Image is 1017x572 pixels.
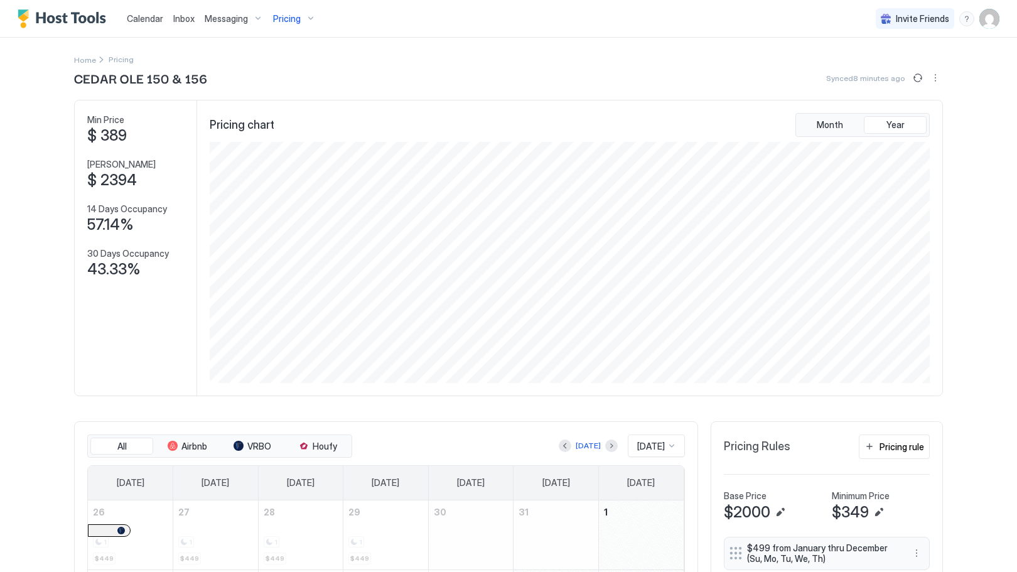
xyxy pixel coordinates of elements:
div: menu [909,546,924,561]
div: tab-group [795,113,930,137]
span: 57.14% [87,215,134,234]
button: [DATE] [574,438,603,453]
span: 31 [519,507,529,517]
button: VRBO [221,438,284,455]
div: Breadcrumb [74,53,96,66]
span: [DATE] [542,477,570,488]
div: $499 from January thru December (Su, Mo, Tu, We, Th) menu [724,537,930,570]
button: Airbnb [156,438,218,455]
span: [DATE] [117,477,144,488]
div: menu [928,70,943,85]
span: $349 [832,503,869,522]
button: More options [928,70,943,85]
button: Pricing rule [859,434,930,459]
a: Host Tools Logo [18,9,112,28]
td: November 1, 2025 [598,500,684,570]
span: Month [817,119,843,131]
span: 14 Days Occupancy [87,203,167,215]
span: [DATE] [202,477,229,488]
span: Synced 8 minutes ago [826,73,905,83]
span: All [117,441,127,452]
span: Calendar [127,13,163,24]
td: October 31, 2025 [514,500,599,570]
div: User profile [979,9,999,29]
span: Pricing [273,13,301,24]
a: Friday [530,466,583,500]
span: Pricing Rules [724,440,790,454]
span: Messaging [205,13,248,24]
span: Base Price [724,490,767,502]
td: October 26, 2025 [88,500,173,570]
a: October 27, 2025 [173,500,258,524]
span: Airbnb [181,441,207,452]
span: 43.33% [87,260,141,279]
button: Month [799,116,861,134]
span: $499 from January thru December (Su, Mo, Tu, We, Th) [747,542,896,564]
span: Invite Friends [896,13,949,24]
span: 27 [178,507,190,517]
span: VRBO [247,441,271,452]
button: Year [864,116,927,134]
a: Saturday [615,466,667,500]
a: Inbox [173,12,195,25]
button: Edit [871,505,886,520]
a: Calendar [127,12,163,25]
a: October 31, 2025 [514,500,598,524]
span: Minimum Price [832,490,890,502]
a: Tuesday [274,466,327,500]
a: October 26, 2025 [88,500,173,524]
button: More options [909,546,924,561]
span: Min Price [87,114,124,126]
span: CEDAR OLE 150 & 156 [74,68,207,87]
span: Pricing chart [210,118,274,132]
span: [DATE] [287,477,315,488]
span: [DATE] [457,477,485,488]
span: $ 2394 [87,171,137,190]
a: November 1, 2025 [599,500,684,524]
span: Breadcrumb [109,55,134,64]
span: 29 [348,507,360,517]
a: Home [74,53,96,66]
button: Next month [605,440,618,452]
a: Sunday [104,466,157,500]
span: Inbox [173,13,195,24]
a: October 28, 2025 [259,500,343,524]
span: 30 [434,507,446,517]
a: Wednesday [359,466,412,500]
span: Year [886,119,905,131]
td: October 27, 2025 [173,500,259,570]
button: Previous month [559,440,571,452]
td: October 28, 2025 [258,500,343,570]
span: [DATE] [637,441,665,452]
div: Pricing rule [880,440,924,453]
td: October 29, 2025 [343,500,429,570]
div: menu [959,11,974,26]
a: Thursday [444,466,497,500]
span: 28 [264,507,275,517]
div: tab-group [87,434,352,458]
span: 1 [604,507,608,517]
a: October 29, 2025 [343,500,428,524]
div: [DATE] [576,440,601,451]
button: Sync prices [910,70,925,85]
a: October 30, 2025 [429,500,514,524]
span: $ 389 [87,126,127,145]
span: [DATE] [627,477,655,488]
button: Houfy [286,438,349,455]
span: 30 Days Occupancy [87,248,169,259]
a: Monday [189,466,242,500]
span: Home [74,55,96,65]
span: [DATE] [372,477,399,488]
button: Edit [773,505,788,520]
span: 26 [93,507,105,517]
td: October 30, 2025 [428,500,514,570]
span: Houfy [313,441,337,452]
span: $2000 [724,503,770,522]
button: All [90,438,153,455]
span: [PERSON_NAME] [87,159,156,170]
